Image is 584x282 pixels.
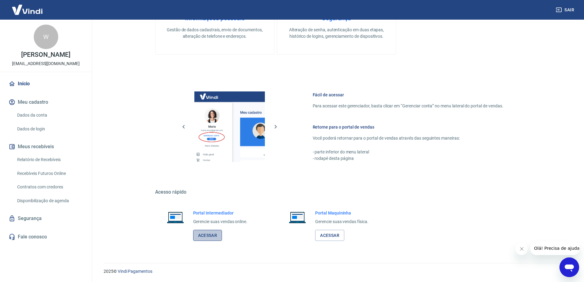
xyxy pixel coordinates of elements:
h6: Fácil de acessar [313,92,503,98]
h6: Portal Intermediador [193,210,248,216]
button: Meus recebíveis [7,140,84,153]
a: Segurança [7,212,84,225]
p: [PERSON_NAME] [21,52,70,58]
a: Dados da conta [15,109,84,122]
p: Você poderá retornar para o portal de vendas através das seguintes maneiras: [313,135,503,141]
img: Vindi [7,0,47,19]
h6: Retorne para o portal de vendas [313,124,503,130]
p: [EMAIL_ADDRESS][DOMAIN_NAME] [12,60,80,67]
iframe: Fechar mensagem [516,243,528,255]
iframe: Mensagem da empresa [530,241,579,255]
a: Recebíveis Futuros Online [15,167,84,180]
p: - parte inferior do menu lateral [313,149,503,155]
iframe: Botão para abrir a janela de mensagens [559,257,579,277]
img: Imagem de um notebook aberto [284,210,310,225]
p: - rodapé desta página [313,155,503,162]
h6: Portal Maquininha [315,210,368,216]
p: Para acessar este gerenciador, basta clicar em “Gerenciar conta” no menu lateral do portal de ven... [313,103,503,109]
p: Gerencie suas vendas física. [315,218,368,225]
p: 2025 © [104,268,569,275]
p: Alteração de senha, autenticação em duas etapas, histórico de logins, gerenciamento de dispositivos. [287,27,386,40]
div: W [34,25,58,49]
img: Imagem de um notebook aberto [162,210,188,225]
p: Gestão de dados cadastrais, envio de documentos, alteração de telefone e endereços. [165,27,264,40]
a: Início [7,77,84,91]
a: Acessar [315,230,344,241]
a: Acessar [193,230,222,241]
a: Vindi Pagamentos [118,269,152,274]
a: Relatório de Recebíveis [15,153,84,166]
button: Sair [555,4,577,16]
img: Imagem da dashboard mostrando o botão de gerenciar conta na sidebar no lado esquerdo [194,91,265,162]
a: Disponibilização de agenda [15,195,84,207]
button: Meu cadastro [7,95,84,109]
p: Gerencie suas vendas online. [193,218,248,225]
a: Contratos com credores [15,181,84,193]
a: Dados de login [15,123,84,135]
h5: Acesso rápido [155,189,518,195]
a: Fale conosco [7,230,84,244]
span: Olá! Precisa de ajuda? [4,4,52,9]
